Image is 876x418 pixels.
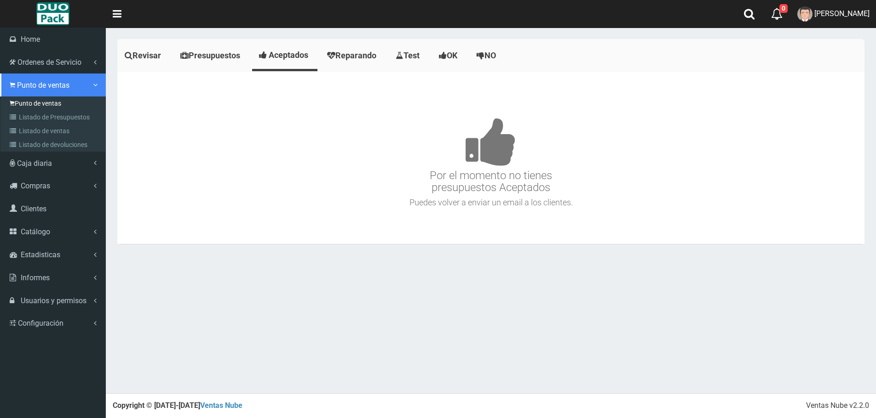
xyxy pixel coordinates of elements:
a: Listado de devoluciones [3,138,105,152]
span: Compras [21,181,50,190]
span: Reparando [335,51,376,60]
a: OK [432,41,467,70]
span: Estadisticas [21,250,60,259]
span: OK [447,51,457,60]
span: Aceptados [269,50,308,60]
span: Clientes [21,204,46,213]
span: Informes [21,273,50,282]
span: Test [403,51,420,60]
h4: Puedes volver a enviar un email a los clientes. [120,198,862,207]
a: Punto de ventas [3,96,105,110]
span: Presupuestos [189,51,240,60]
a: Revisar [117,41,171,70]
h3: Por el momento no tienes presupuestos Aceptados [120,90,862,194]
span: Ordenes de Servicio [17,58,81,67]
span: 0 [779,4,788,13]
a: Test [388,41,429,70]
span: Usuarios y permisos [21,296,86,305]
span: Catálogo [21,227,50,236]
a: Presupuestos [173,41,250,70]
span: [PERSON_NAME] [814,9,870,18]
img: Logo grande [36,2,69,25]
strong: Copyright © [DATE]-[DATE] [113,401,242,410]
span: Punto de ventas [17,81,69,90]
img: User Image [797,6,813,22]
span: Caja diaria [17,159,52,168]
a: Listado de ventas [3,124,105,138]
a: Listado de Presupuestos [3,110,105,124]
span: NO [484,51,496,60]
span: Configuración [18,319,63,328]
a: Aceptados [252,41,317,69]
div: Ventas Nube v2.2.0 [806,401,869,411]
a: NO [469,41,506,70]
a: Reparando [320,41,386,70]
a: Ventas Nube [200,401,242,410]
span: Revisar [133,51,161,60]
span: Home [21,35,40,44]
